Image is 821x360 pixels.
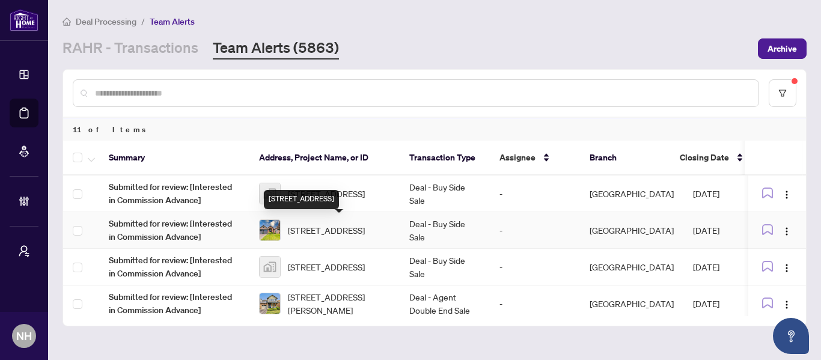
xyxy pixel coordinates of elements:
button: Logo [777,221,796,240]
span: Deal Processing [76,16,136,27]
span: Submitted for review: [Interested in Commission Advance] [109,180,240,207]
button: Open asap [773,318,809,354]
th: Summary [99,141,249,175]
img: Logo [782,190,792,200]
a: Team Alerts (5863) [213,38,339,59]
td: Deal - Buy Side Sale [400,212,490,249]
td: [DATE] [683,212,768,249]
span: [STREET_ADDRESS] [288,187,365,200]
button: Logo [777,184,796,203]
td: - [490,249,580,285]
th: Closing Date [670,141,754,175]
td: [DATE] [683,249,768,285]
span: Team Alerts [150,16,195,27]
td: [GEOGRAPHIC_DATA] [580,175,683,212]
th: Assignee [490,141,580,175]
span: [STREET_ADDRESS] [288,224,365,237]
td: - [490,212,580,249]
span: home [63,17,71,26]
img: Logo [782,227,792,236]
td: Deal - Buy Side Sale [400,175,490,212]
td: Deal - Buy Side Sale [400,249,490,285]
th: Transaction Type [400,141,490,175]
td: [GEOGRAPHIC_DATA] [580,212,683,249]
img: thumbnail-img [260,257,280,277]
span: Archive [768,39,797,58]
span: Submitted for review: [Interested in Commission Advance] [109,290,240,317]
span: Assignee [499,151,536,164]
span: Closing Date [680,151,729,164]
span: user-switch [18,245,30,257]
img: Logo [782,300,792,310]
span: [STREET_ADDRESS] [288,260,365,273]
th: Address, Project Name, or ID [249,141,400,175]
td: Deal - Agent Double End Sale [400,285,490,322]
img: Logo [782,263,792,273]
div: 11 of Items [63,118,806,141]
img: thumbnail-img [260,183,280,204]
li: / [141,14,145,28]
td: - [490,175,580,212]
span: NH [16,328,32,344]
span: filter [778,89,787,97]
img: thumbnail-img [260,220,280,240]
button: filter [769,79,796,107]
button: Logo [777,257,796,276]
img: thumbnail-img [260,293,280,314]
td: [GEOGRAPHIC_DATA] [580,285,683,322]
span: [STREET_ADDRESS][PERSON_NAME] [288,290,390,317]
div: [STREET_ADDRESS] [264,190,339,209]
img: logo [10,9,38,31]
td: [DATE] [683,175,768,212]
td: [DATE] [683,285,768,322]
a: RAHR - Transactions [63,38,198,59]
td: - [490,285,580,322]
span: Submitted for review: [Interested in Commission Advance] [109,254,240,280]
button: Archive [758,38,807,59]
span: Submitted for review: [Interested in Commission Advance] [109,217,240,243]
td: [GEOGRAPHIC_DATA] [580,249,683,285]
button: Logo [777,294,796,313]
th: Branch [580,141,670,175]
